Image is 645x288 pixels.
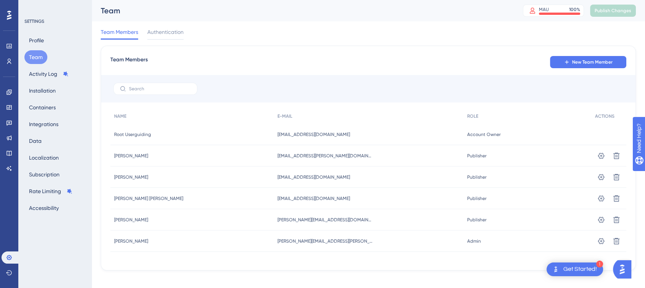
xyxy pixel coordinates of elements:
[590,5,636,17] button: Publish Changes
[114,153,148,159] span: [PERSON_NAME]
[147,27,184,37] span: Authentication
[24,101,60,114] button: Containers
[114,238,148,244] span: [PERSON_NAME]
[467,174,487,180] span: Publisher
[277,174,350,180] span: [EMAIL_ADDRESS][DOMAIN_NAME]
[539,6,549,13] div: MAU
[277,195,350,202] span: [EMAIL_ADDRESS][DOMAIN_NAME]
[24,84,60,98] button: Installation
[24,50,47,64] button: Team
[572,59,613,65] span: New Team Member
[24,151,63,165] button: Localization
[569,6,580,13] div: 100 %
[114,113,126,119] span: NAME
[110,55,148,69] span: Team Members
[24,117,63,131] button: Integrations
[24,67,73,81] button: Activity Log
[467,131,501,138] span: Account Owner
[114,131,151,138] span: Root Userguiding
[24,134,46,148] button: Data
[114,195,183,202] span: [PERSON_NAME] [PERSON_NAME]
[277,238,373,244] span: [PERSON_NAME][EMAIL_ADDRESS][PERSON_NAME][DOMAIN_NAME]
[18,2,48,11] span: Need Help?
[24,201,63,215] button: Accessibility
[613,258,636,281] iframe: UserGuiding AI Assistant Launcher
[24,184,77,198] button: Rate Limiting
[595,8,631,14] span: Publish Changes
[595,113,614,119] span: ACTIONS
[101,27,138,37] span: Team Members
[563,265,597,274] div: Get Started!
[277,113,292,119] span: E-MAIL
[114,217,148,223] span: [PERSON_NAME]
[550,56,626,68] button: New Team Member
[277,153,373,159] span: [EMAIL_ADDRESS][PERSON_NAME][DOMAIN_NAME]
[24,34,48,47] button: Profile
[277,131,350,138] span: [EMAIL_ADDRESS][DOMAIN_NAME]
[467,113,478,119] span: ROLE
[547,262,603,276] div: Open Get Started! checklist, remaining modules: 1
[467,238,481,244] span: Admin
[24,168,64,181] button: Subscription
[467,217,487,223] span: Publisher
[114,174,148,180] span: [PERSON_NAME]
[596,261,603,267] div: 1
[101,5,504,16] div: Team
[24,18,86,24] div: SETTINGS
[551,265,560,274] img: launcher-image-alternative-text
[467,153,487,159] span: Publisher
[277,217,373,223] span: [PERSON_NAME][EMAIL_ADDRESS][DOMAIN_NAME]
[467,195,487,202] span: Publisher
[129,86,191,91] input: Search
